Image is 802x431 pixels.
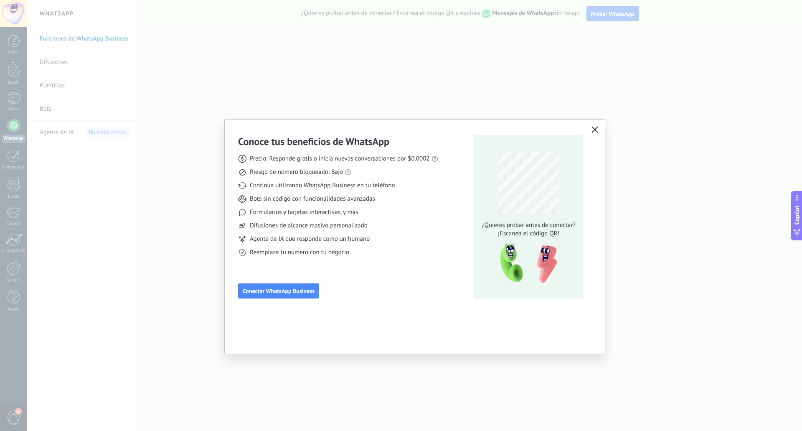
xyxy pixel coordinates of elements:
[250,195,375,203] span: Bots sin código con funcionalidades avanzadas
[480,230,578,238] span: ¡Escanea el código QR!
[238,135,389,148] h3: Conoce tus beneficios de WhatsApp
[250,168,343,176] span: Riesgo de número bloqueado: Bajo
[250,181,395,190] span: Continúa utilizando WhatsApp Business en tu teléfono
[238,283,319,298] button: Conectar WhatsApp Business
[250,222,368,230] span: Difusiones de alcance masivo personalizado
[493,241,559,286] img: qr-pic-1x.png
[250,208,358,217] span: Formularios y tarjetas interactivas, y más
[250,155,430,163] span: Precio: Responde gratis o inicia nuevas conversaciones por $0.0002
[793,205,801,224] span: Copilot
[250,235,370,243] span: Agente de IA que responde como un humano
[480,221,578,230] span: ¿Quieres probar antes de conectar?
[243,288,315,294] span: Conectar WhatsApp Business
[250,248,349,257] span: Reemplaza tu número con tu negocio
